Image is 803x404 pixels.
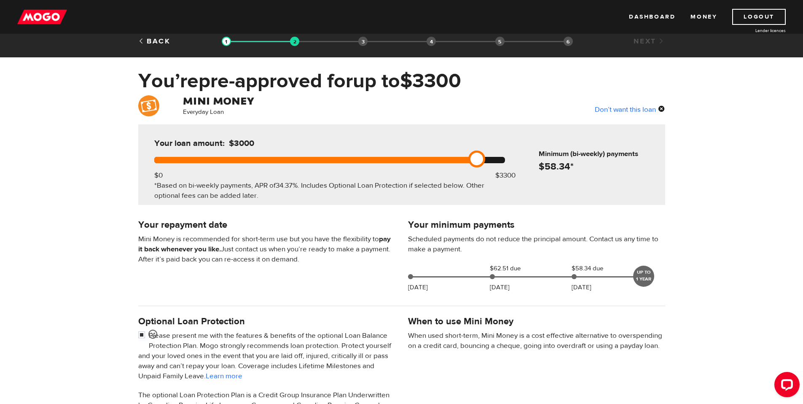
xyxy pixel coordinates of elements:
[539,149,662,159] h6: Minimum (bi-weekly) payments
[138,315,395,327] h4: Optional Loan Protection
[490,264,532,274] span: $62.51 due
[154,180,505,201] div: *Based on bi-weekly payments, APR of . Includes Optional Loan Protection if selected below. Other...
[490,283,510,293] p: [DATE]
[138,37,171,46] a: Back
[138,234,391,254] b: pay it back whenever you like.
[400,68,461,94] span: $3300
[633,266,654,287] div: UP TO 1 YEAR
[539,161,662,172] h4: $
[408,283,428,293] p: [DATE]
[138,331,149,341] input: <span class="smiley-face happy"></span>
[495,170,516,180] div: $3300
[690,9,717,25] a: Money
[732,9,786,25] a: Logout
[634,37,665,46] a: Next
[572,283,591,293] p: [DATE]
[154,138,326,148] h5: Your loan amount:
[138,234,395,264] p: Mini Money is recommended for short-term use but you have the flexibility to Just contact us when...
[138,70,665,92] h1: You’re pre-approved for up to
[276,181,298,190] span: 34.37%
[629,9,675,25] a: Dashboard
[222,37,231,46] img: transparent-188c492fd9eaac0f573672f40bb141c2.gif
[572,264,614,274] span: $58.34 due
[154,170,163,180] div: $0
[545,160,570,172] span: 58.34
[138,331,395,381] p: Please present me with the features & benefits of the optional Loan Balance Protection Plan. Mogo...
[768,369,803,404] iframe: LiveChat chat widget
[138,219,395,231] h4: Your repayment date
[17,9,67,25] img: mogo_logo-11ee424be714fa7cbb0f0f49df9e16ec.png
[408,315,513,327] h4: When to use Mini Money
[290,37,299,46] img: transparent-188c492fd9eaac0f573672f40bb141c2.gif
[229,138,254,148] span: $3000
[408,234,665,254] p: Scheduled payments do not reduce the principal amount. Contact us any time to make a payment.
[206,372,242,381] a: Learn more
[595,104,665,115] div: Don’t want this loan
[408,219,665,231] h4: Your minimum payments
[722,27,786,34] a: Lender licences
[408,331,665,351] p: When used short-term, Mini Money is a cost effective alternative to overspending on a credit card...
